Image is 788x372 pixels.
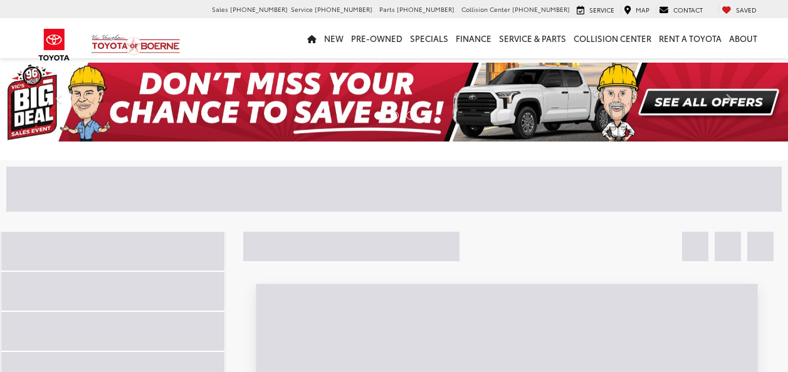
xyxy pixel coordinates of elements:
[397,4,454,14] span: [PHONE_NUMBER]
[512,4,570,14] span: [PHONE_NUMBER]
[621,5,653,15] a: Map
[725,18,761,58] a: About
[673,5,703,14] span: Contact
[461,4,510,14] span: Collision Center
[303,18,320,58] a: Home
[655,18,725,58] a: Rent a Toyota
[291,4,313,14] span: Service
[406,18,452,58] a: Specials
[570,18,655,58] a: Collision Center
[320,18,347,58] a: New
[347,18,406,58] a: Pre-Owned
[31,24,78,65] img: Toyota
[589,5,614,14] span: Service
[230,4,288,14] span: [PHONE_NUMBER]
[656,5,706,15] a: Contact
[212,4,228,14] span: Sales
[315,4,372,14] span: [PHONE_NUMBER]
[91,34,181,56] img: Vic Vaughan Toyota of Boerne
[495,18,570,58] a: Service & Parts: Opens in a new tab
[574,5,617,15] a: Service
[718,5,760,15] a: My Saved Vehicles
[452,18,495,58] a: Finance
[379,4,395,14] span: Parts
[736,5,757,14] span: Saved
[636,5,649,14] span: Map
